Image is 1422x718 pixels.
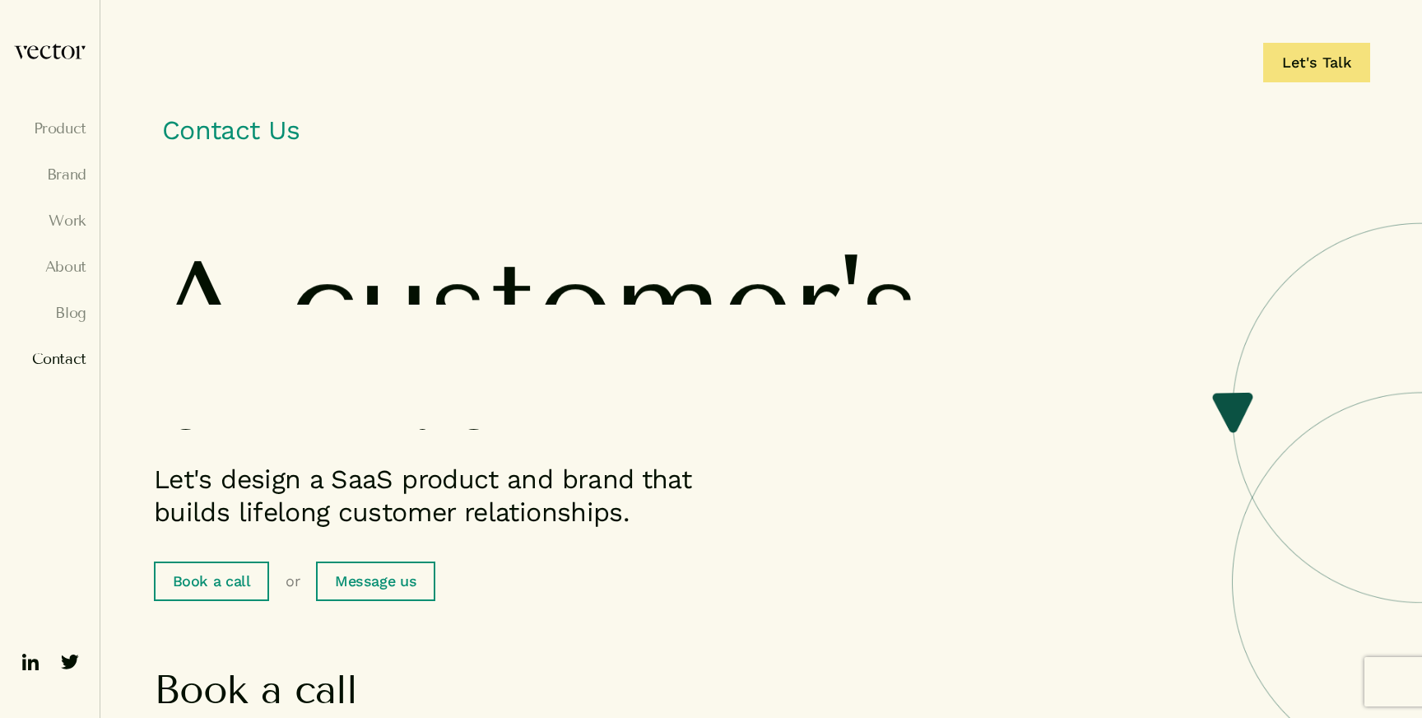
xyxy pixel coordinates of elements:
[57,649,83,675] img: ico-twitter-fill
[154,105,1369,163] h1: Contact Us
[154,463,713,529] p: Let's design a SaaS product and brand that builds lifelong customer relationships.
[1263,43,1370,82] a: Let's Talk
[13,212,86,229] a: Work
[154,562,269,601] a: Book a call
[154,413,324,538] span: for
[154,667,1141,713] h2: Book a call
[154,244,245,369] span: A
[286,571,300,591] span: or
[13,351,86,367] a: Contact
[13,166,86,183] a: Brand
[17,649,44,675] img: ico-linkedin
[316,562,434,601] a: Message us
[13,120,86,137] a: Product
[13,305,86,321] a: Blog
[289,244,921,369] span: customer's
[368,413,559,538] span: life
[13,259,86,275] a: About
